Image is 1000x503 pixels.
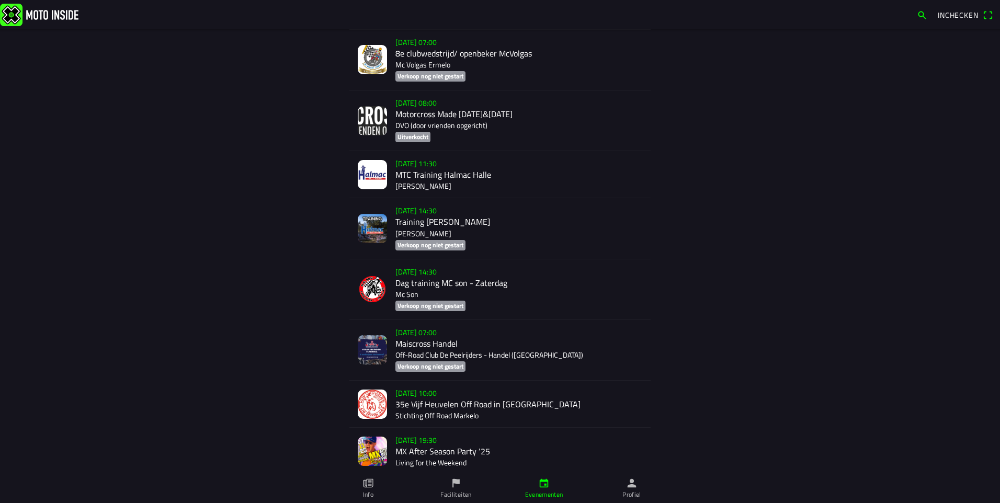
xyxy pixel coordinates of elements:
ion-label: Info [363,490,373,499]
a: [DATE] 10:0035e Vijf Heuvelen Off Road in [GEOGRAPHIC_DATA]Stichting Off Road Markelo [349,381,651,428]
a: [DATE] 14:30Training [PERSON_NAME][PERSON_NAME]Verkoop nog niet gestart [349,198,651,259]
img: sfRBxcGZmvZ0K6QUyq9TbY0sbKJYVDoKWVN9jkDZ.png [358,275,387,304]
img: s4AcrYMSiCGV2JtRADuiX8iGqUdYBWZIKJSM0rGg.jpg [358,390,387,419]
ion-label: Evenementen [525,490,563,499]
a: [DATE] 11:30MTC Training Halmac Halle[PERSON_NAME] [349,151,651,198]
a: [DATE] 14:30Dag training MC son - ZaterdagMc SonVerkoop nog niet gestart [349,259,651,320]
a: search [912,6,933,24]
a: [DATE] 07:00Maiscross HandelOff-Road Club De Peelrijders - Handel ([GEOGRAPHIC_DATA])Verkoop nog ... [349,320,651,381]
ion-label: Faciliteiten [440,490,471,499]
img: nUvh5JkSQmmW2HJEMSkwDJSJ4FfGRWewn1JIy8H7.jpg [358,160,387,189]
img: Ajuuv2dJ5KCCCkfeHS2XUGbxoLNdg0NyHyvyFlZp.png [358,106,387,135]
a: Incheckenqr scanner [933,6,998,24]
img: N3lxsS6Zhak3ei5Q5MtyPEvjHqMuKUUTBqHB2i4g.png [358,214,387,243]
a: [DATE] 08:00Motorcross Made [DATE]&[DATE]DVO (door vrienden opgericht)Uitverkocht [349,90,651,151]
a: [DATE] 19:30MX After Season Party ‘25Living for the Weekend [349,428,651,475]
ion-icon: calendar [538,477,550,489]
ion-icon: person [626,477,638,489]
ion-icon: paper [362,477,374,489]
a: [DATE] 07:008e clubwedstrijd/ openbeker McVolgasMc Volgas ErmeloVerkoop nog niet gestart [349,30,651,90]
span: Inchecken [938,9,979,20]
img: nqVhSEMm0oGWIiHINRF7tXupscyUTRW0RIiYPtwh.jpg [358,437,387,466]
ion-icon: flag [450,477,462,489]
img: 7FxbV3nNmk6slsxa6cqF39CKjtp7J7vemkNOEex7.jpg [358,45,387,74]
ion-label: Profiel [622,490,641,499]
img: w5xznwbrPMUGQxCx6SLC4sB6EgMurxnB4Y1T7tx4.png [358,335,387,364]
